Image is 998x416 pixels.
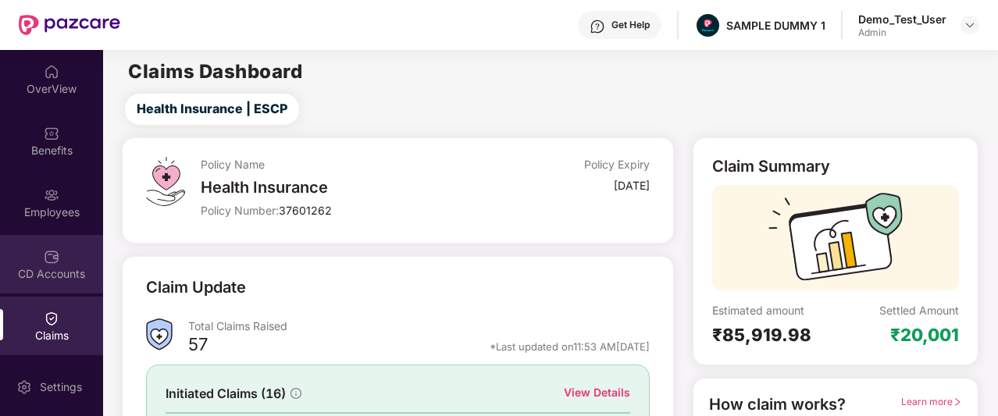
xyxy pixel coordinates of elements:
span: Initiated Claims (16) [166,384,286,404]
div: Total Claims Raised [188,318,650,333]
div: Estimated amount [712,303,836,318]
div: Policy Expiry [584,157,650,172]
div: SAMPLE DUMMY 1 [726,18,825,33]
div: Settings [35,379,87,395]
div: Admin [858,27,946,39]
img: svg+xml;base64,PHN2ZyB3aWR0aD0iMTcyIiBoZWlnaHQ9IjExMyIgdmlld0JveD0iMCAwIDE3MiAxMTMiIGZpbGw9Im5vbm... [768,193,903,290]
img: svg+xml;base64,PHN2ZyBpZD0iSGVscC0zMngzMiIgeG1sbnM9Imh0dHA6Ly93d3cudzMub3JnLzIwMDAvc3ZnIiB3aWR0aD... [590,19,605,34]
div: ₹20,001 [890,324,959,346]
div: ₹85,919.98 [712,324,836,346]
div: Get Help [611,19,650,31]
img: Pazcare_Alternative_logo-01-01.png [697,14,719,37]
div: Policy Number: [201,203,501,218]
div: Demo_Test_User [858,12,946,27]
div: Settled Amount [879,303,959,318]
img: svg+xml;base64,PHN2ZyBpZD0iQ2xhaW0iIHhtbG5zPSJodHRwOi8vd3d3LnczLm9yZy8yMDAwL3N2ZyIgd2lkdGg9IjIwIi... [44,311,59,326]
span: Learn more [901,396,962,407]
img: New Pazcare Logo [19,15,120,35]
button: Health Insurance | ESCP [125,94,299,125]
img: svg+xml;base64,PHN2ZyBpZD0iQ0RfQWNjb3VudHMiIGRhdGEtbmFtZT0iQ0QgQWNjb3VudHMiIHhtbG5zPSJodHRwOi8vd3... [44,249,59,265]
div: 57 [188,333,208,360]
div: View Details [564,384,630,401]
img: svg+xml;base64,PHN2ZyBpZD0iRHJvcGRvd24tMzJ4MzIiIHhtbG5zPSJodHRwOi8vd3d3LnczLm9yZy8yMDAwL3N2ZyIgd2... [964,19,976,31]
div: Claim Summary [712,157,830,176]
div: Policy Name [201,157,501,172]
span: right [953,397,962,407]
h2: Claims Dashboard [128,62,302,81]
span: info-circle [290,388,301,399]
img: svg+xml;base64,PHN2ZyBpZD0iU2V0dGluZy0yMHgyMCIgeG1sbnM9Imh0dHA6Ly93d3cudzMub3JnLzIwMDAvc3ZnIiB3aW... [16,379,32,395]
div: *Last updated on 11:53 AM[DATE] [490,340,650,354]
div: [DATE] [614,178,650,193]
img: svg+xml;base64,PHN2ZyBpZD0iSG9tZSIgeG1sbnM9Imh0dHA6Ly93d3cudzMub3JnLzIwMDAvc3ZnIiB3aWR0aD0iMjAiIG... [44,64,59,80]
div: Claim Update [146,276,246,300]
img: svg+xml;base64,PHN2ZyB4bWxucz0iaHR0cDovL3d3dy53My5vcmcvMjAwMC9zdmciIHdpZHRoPSI0OS4zMiIgaGVpZ2h0PS... [146,157,184,206]
img: ClaimsSummaryIcon [146,318,173,350]
div: Health Insurance [201,178,501,197]
span: Health Insurance | ESCP [137,99,287,119]
img: svg+xml;base64,PHN2ZyBpZD0iQmVuZWZpdHMiIHhtbG5zPSJodHRwOi8vd3d3LnczLm9yZy8yMDAwL3N2ZyIgd2lkdGg9Ij... [44,126,59,141]
img: svg+xml;base64,PHN2ZyBpZD0iRW1wbG95ZWVzIiB4bWxucz0iaHR0cDovL3d3dy53My5vcmcvMjAwMC9zdmciIHdpZHRoPS... [44,187,59,203]
span: 37601262 [279,204,332,217]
